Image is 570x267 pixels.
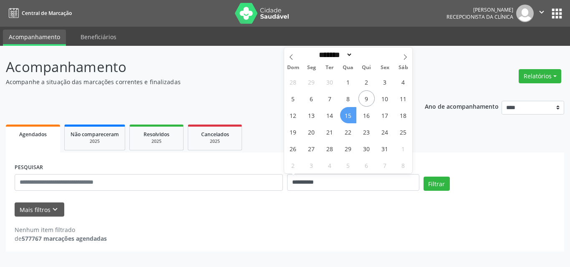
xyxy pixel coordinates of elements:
[377,157,393,173] span: Novembro 7, 2025
[377,90,393,107] span: Outubro 10, 2025
[357,65,376,70] span: Qui
[71,131,119,138] span: Não compareceram
[340,124,356,140] span: Outubro 22, 2025
[446,6,513,13] div: [PERSON_NAME]
[424,177,450,191] button: Filtrar
[322,74,338,90] span: Setembro 30, 2025
[516,5,534,22] img: img
[340,157,356,173] span: Novembro 5, 2025
[358,140,375,157] span: Outubro 30, 2025
[358,124,375,140] span: Outubro 23, 2025
[136,138,177,145] div: 2025
[194,138,236,145] div: 2025
[285,124,301,140] span: Outubro 19, 2025
[322,157,338,173] span: Novembro 4, 2025
[285,140,301,157] span: Outubro 26, 2025
[15,225,107,234] div: Nenhum item filtrado
[15,234,107,243] div: de
[303,107,320,123] span: Outubro 13, 2025
[340,90,356,107] span: Outubro 8, 2025
[395,140,411,157] span: Novembro 1, 2025
[15,161,43,174] label: PESQUISAR
[322,107,338,123] span: Outubro 14, 2025
[322,140,338,157] span: Outubro 28, 2025
[340,74,356,90] span: Outubro 1, 2025
[358,157,375,173] span: Novembro 6, 2025
[303,74,320,90] span: Setembro 29, 2025
[534,5,550,22] button: 
[144,131,169,138] span: Resolvidos
[303,124,320,140] span: Outubro 20, 2025
[395,124,411,140] span: Outubro 25, 2025
[302,65,320,70] span: Seg
[394,65,412,70] span: Sáb
[377,107,393,123] span: Outubro 17, 2025
[550,6,564,21] button: apps
[284,65,303,70] span: Dom
[303,140,320,157] span: Outubro 27, 2025
[395,157,411,173] span: Novembro 8, 2025
[6,77,397,86] p: Acompanhe a situação das marcações correntes e finalizadas
[285,74,301,90] span: Setembro 28, 2025
[50,205,60,214] i: keyboard_arrow_down
[22,10,72,17] span: Central de Marcação
[75,30,122,44] a: Beneficiários
[358,107,375,123] span: Outubro 16, 2025
[316,50,353,59] select: Month
[303,157,320,173] span: Novembro 3, 2025
[358,74,375,90] span: Outubro 2, 2025
[303,90,320,107] span: Outubro 6, 2025
[358,90,375,107] span: Outubro 9, 2025
[353,50,380,59] input: Year
[320,65,339,70] span: Ter
[537,7,546,17] i: 
[425,101,499,111] p: Ano de acompanhamento
[71,138,119,145] div: 2025
[446,13,513,20] span: Recepcionista da clínica
[3,30,66,46] a: Acompanhamento
[285,157,301,173] span: Novembro 2, 2025
[339,65,357,70] span: Qua
[519,69,561,83] button: Relatórios
[377,140,393,157] span: Outubro 31, 2025
[340,107,356,123] span: Outubro 15, 2025
[6,57,397,77] p: Acompanhamento
[201,131,229,138] span: Cancelados
[395,90,411,107] span: Outubro 11, 2025
[22,235,107,242] strong: 577767 marcações agendadas
[395,107,411,123] span: Outubro 18, 2025
[377,74,393,90] span: Outubro 3, 2025
[285,90,301,107] span: Outubro 5, 2025
[322,124,338,140] span: Outubro 21, 2025
[6,6,72,20] a: Central de Marcação
[285,107,301,123] span: Outubro 12, 2025
[19,131,47,138] span: Agendados
[395,74,411,90] span: Outubro 4, 2025
[340,140,356,157] span: Outubro 29, 2025
[322,90,338,107] span: Outubro 7, 2025
[15,202,64,217] button: Mais filtroskeyboard_arrow_down
[376,65,394,70] span: Sex
[377,124,393,140] span: Outubro 24, 2025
